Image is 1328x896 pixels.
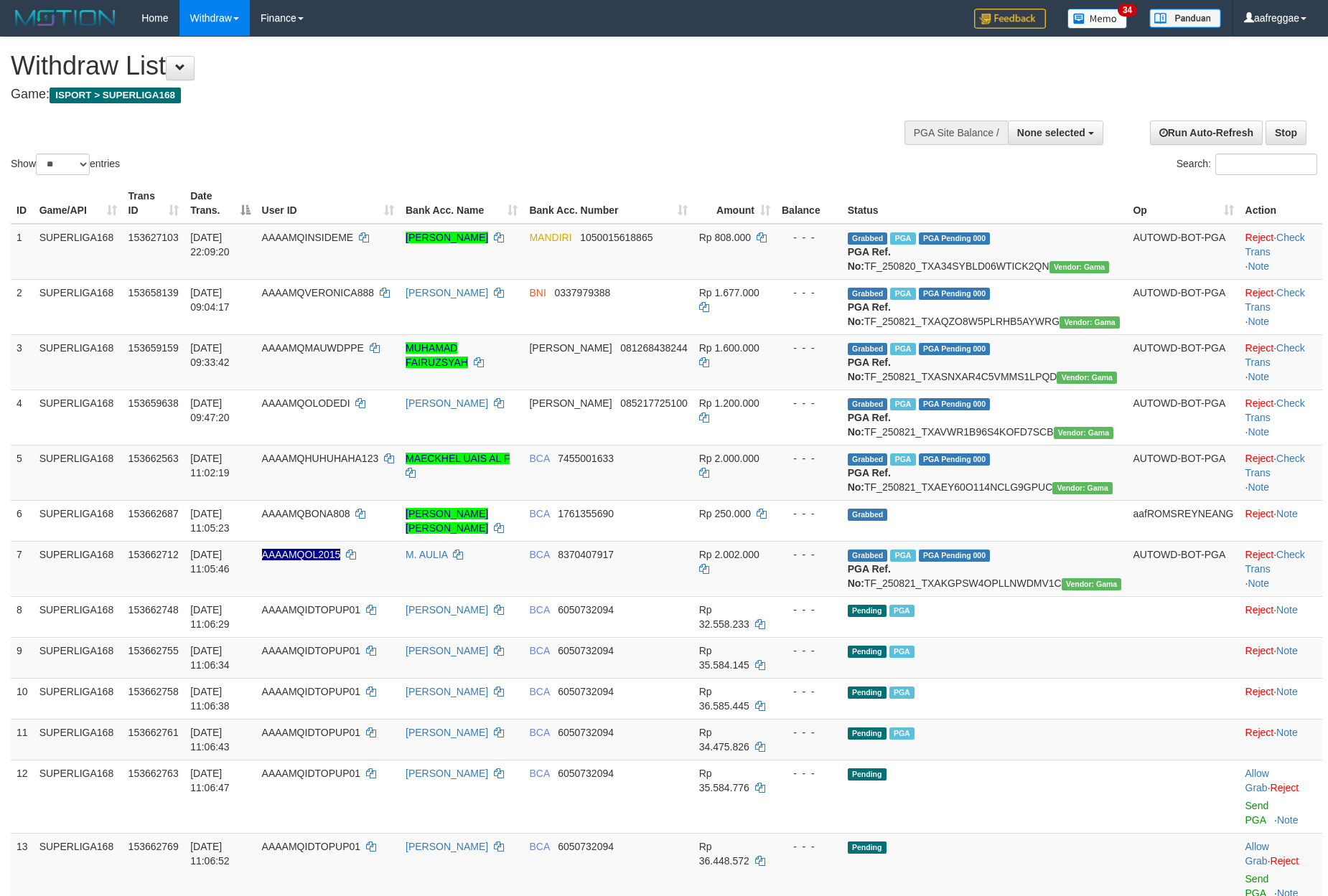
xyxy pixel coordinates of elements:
span: Pending [848,646,887,658]
td: 7 [11,541,34,596]
a: Check Trans [1245,549,1305,575]
span: Rp 1.200.000 [699,397,759,409]
span: BCA [529,727,549,738]
span: [PERSON_NAME] [529,342,612,354]
a: Reject [1245,397,1274,409]
span: 153659159 [128,342,179,354]
th: Bank Acc. Number: activate to sort column ascending [523,183,693,224]
th: Action [1240,183,1322,224]
span: Grabbed [848,343,888,355]
span: Vendor URL: https://trx31.1velocity.biz [1054,427,1114,439]
span: Marked by aafchoeunmanni [890,343,915,355]
span: Pending [848,768,887,781]
span: AAAAMQHUHUHAHA123 [262,453,379,464]
span: Vendor URL: https://trx31.1velocity.biz [1057,372,1117,384]
div: - - - [782,725,836,740]
td: · [1240,637,1322,678]
span: BCA [529,604,549,616]
button: None selected [1008,121,1103,145]
span: Copy 6050732094 to clipboard [558,645,614,656]
img: Feedback.jpg [974,9,1046,29]
span: 153662769 [128,841,179,852]
span: Vendor URL: https://trx31.1velocity.biz [1062,578,1122,590]
span: Pending [848,841,887,854]
span: 34 [1118,4,1137,16]
th: Status [842,183,1128,224]
td: 4 [11,390,34,445]
h1: Withdraw List [11,52,871,80]
span: [DATE] 09:47:20 [190,397,230,423]
a: Reject [1245,508,1274,519]
span: Marked by aafmaster [889,727,915,740]
a: [PERSON_NAME] [406,232,488,243]
label: Search: [1177,154,1317,175]
a: Check Trans [1245,287,1305,313]
td: SUPERLIGA168 [34,390,123,445]
span: Copy 6050732094 to clipboard [558,686,614,697]
td: SUPERLIGA168 [34,334,123,390]
span: AAAAMQBONA808 [262,508,350,519]
span: Marked by aafmaster [889,646,915,658]
td: · · [1240,390,1322,445]
td: SUPERLIGA168 [34,541,123,596]
td: SUPERLIGA168 [34,445,123,500]
div: - - - [782,643,836,658]
td: 9 [11,637,34,678]
span: Rp 36.585.445 [699,686,749,712]
a: Check Trans [1245,342,1305,368]
td: SUPERLIGA168 [34,678,123,719]
span: BCA [529,508,549,519]
span: BCA [529,686,549,697]
a: [PERSON_NAME] [406,645,488,656]
a: Note [1248,577,1269,589]
span: [PERSON_NAME] [529,397,612,409]
span: PGA Pending [919,343,991,355]
span: Vendor URL: https://trx31.1velocity.biz [1049,261,1110,273]
a: Note [1276,604,1298,616]
span: 153658139 [128,287,179,298]
a: Note [1248,260,1269,272]
span: Rp 34.475.826 [699,727,749,753]
span: Rp 2.000.000 [699,453,759,464]
span: Rp 1.600.000 [699,342,759,354]
td: 6 [11,500,34,541]
th: Game/API: activate to sort column ascending [34,183,123,224]
span: Copy 8370407917 to clipboard [558,549,614,560]
span: AAAAMQVERONICA888 [262,287,374,298]
b: PGA Ref. No: [848,412,891,438]
a: Reject [1245,232,1274,243]
a: Note [1276,686,1298,697]
div: - - - [782,766,836,781]
a: Reject [1271,782,1299,793]
span: Marked by aafheankoy [890,550,915,562]
input: Search: [1215,154,1317,175]
span: MANDIRI [529,232,571,243]
th: ID [11,183,34,224]
span: Pending [848,687,887,699]
a: Note [1248,481,1269,493]
img: MOTION_logo.png [11,7,120,29]
div: - - - [782,547,836,562]
a: Check Trans [1245,397,1305,423]
div: - - - [782,603,836,617]
b: PGA Ref. No: [848,246,891,272]
span: [DATE] 11:06:34 [190,645,230,671]
span: Vendor URL: https://trx31.1velocity.biz [1060,316,1120,329]
span: [DATE] 11:06:52 [190,841,230,867]
span: BCA [529,453,549,464]
span: Grabbed [848,550,888,562]
img: panduan.png [1149,9,1221,28]
a: Reject [1245,549,1274,560]
a: [PERSON_NAME] [406,604,488,616]
div: - - - [782,341,836,355]
span: AAAAMQIDTOPUP01 [262,727,360,738]
span: BCA [529,841,549,852]
a: Note [1276,645,1298,656]
span: [DATE] 11:05:46 [190,549,230,575]
td: SUPERLIGA168 [34,637,123,678]
a: Stop [1266,121,1306,145]
span: PGA Pending [919,398,991,410]
a: Note [1248,316,1269,327]
span: Rp 1.677.000 [699,287,759,298]
span: 153659638 [128,397,179,409]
